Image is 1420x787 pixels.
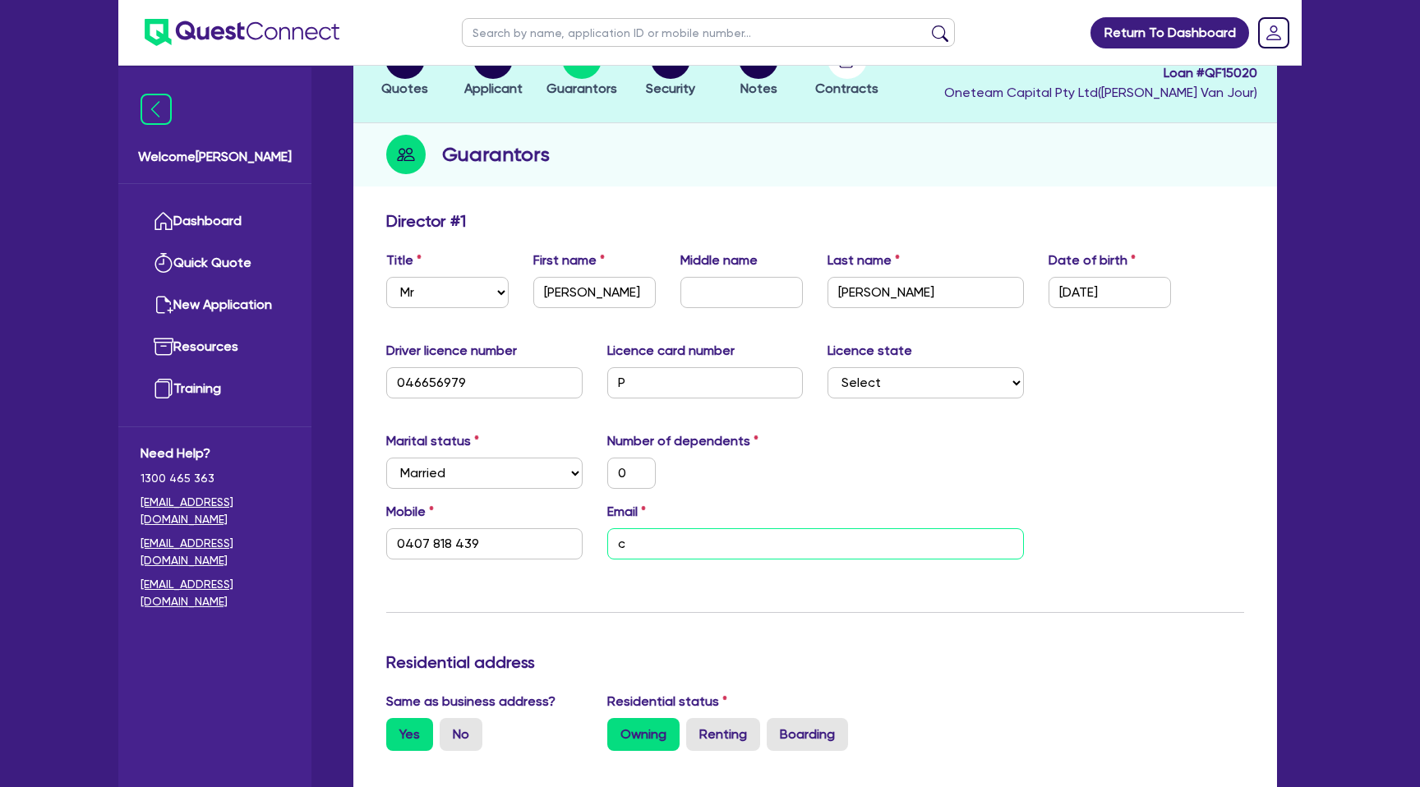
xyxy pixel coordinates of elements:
[1049,251,1136,270] label: Date of birth
[386,135,426,174] img: step-icon
[607,502,646,522] label: Email
[386,692,556,711] label: Same as business address?
[738,39,779,99] button: Notes
[646,81,695,96] span: Security
[380,39,429,99] button: Quotes
[944,85,1257,100] span: Oneteam Capital Pty Ltd ( [PERSON_NAME] Van Jour )
[141,470,289,487] span: 1300 465 363
[828,251,900,270] label: Last name
[386,341,517,361] label: Driver licence number
[740,81,777,96] span: Notes
[145,19,339,46] img: quest-connect-logo-blue
[381,81,428,96] span: Quotes
[386,652,1244,672] h3: Residential address
[386,211,466,231] h3: Director # 1
[154,253,173,273] img: quick-quote
[607,692,727,711] label: Residential status
[141,535,289,569] a: [EMAIL_ADDRESS][DOMAIN_NAME]
[141,284,289,326] a: New Application
[141,444,289,463] span: Need Help?
[138,147,292,167] span: Welcome [PERSON_NAME]
[944,63,1257,83] span: Loan # QF15020
[607,431,758,451] label: Number of dependents
[1090,17,1249,48] a: Return To Dashboard
[533,251,605,270] label: First name
[815,81,878,96] span: Contracts
[442,140,550,169] h2: Guarantors
[141,200,289,242] a: Dashboard
[141,368,289,410] a: Training
[680,251,758,270] label: Middle name
[141,242,289,284] a: Quick Quote
[386,502,434,522] label: Mobile
[141,494,289,528] a: [EMAIL_ADDRESS][DOMAIN_NAME]
[607,718,680,751] label: Owning
[462,18,955,47] input: Search by name, application ID or mobile number...
[686,718,760,751] label: Renting
[546,39,618,99] button: Guarantors
[141,326,289,368] a: Resources
[1049,277,1171,308] input: DD / MM / YYYY
[154,295,173,315] img: new-application
[767,718,848,751] label: Boarding
[645,39,696,99] button: Security
[386,431,479,451] label: Marital status
[463,39,523,99] button: Applicant
[546,81,617,96] span: Guarantors
[814,39,879,99] button: Contracts
[607,341,735,361] label: Licence card number
[828,341,912,361] label: Licence state
[154,337,173,357] img: resources
[386,251,422,270] label: Title
[1252,12,1295,54] a: Dropdown toggle
[386,718,433,751] label: Yes
[141,94,172,125] img: icon-menu-close
[440,718,482,751] label: No
[154,379,173,398] img: training
[141,576,289,610] a: [EMAIL_ADDRESS][DOMAIN_NAME]
[464,81,523,96] span: Applicant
